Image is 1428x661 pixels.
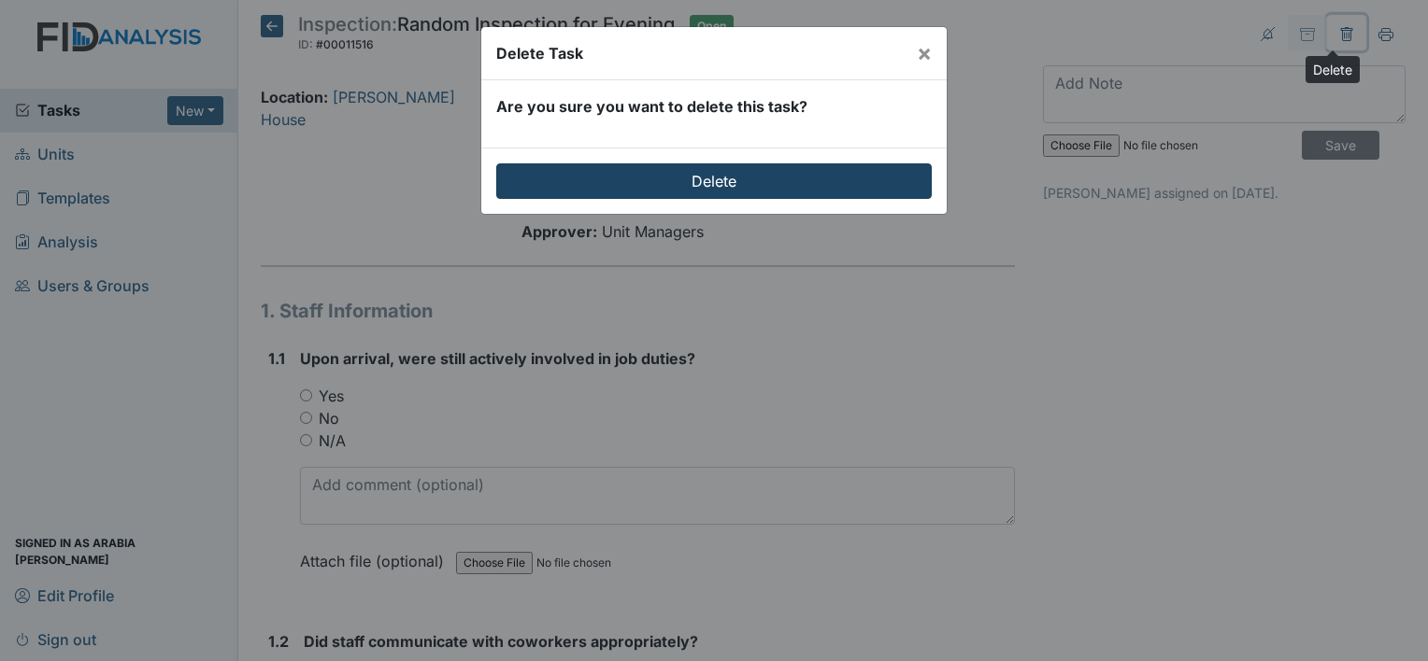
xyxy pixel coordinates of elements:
[496,163,932,199] input: Delete
[496,42,583,64] div: Delete Task
[902,27,947,79] button: Close
[917,39,932,66] span: ×
[1306,56,1360,83] div: Delete
[496,97,807,116] strong: Are you sure you want to delete this task?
